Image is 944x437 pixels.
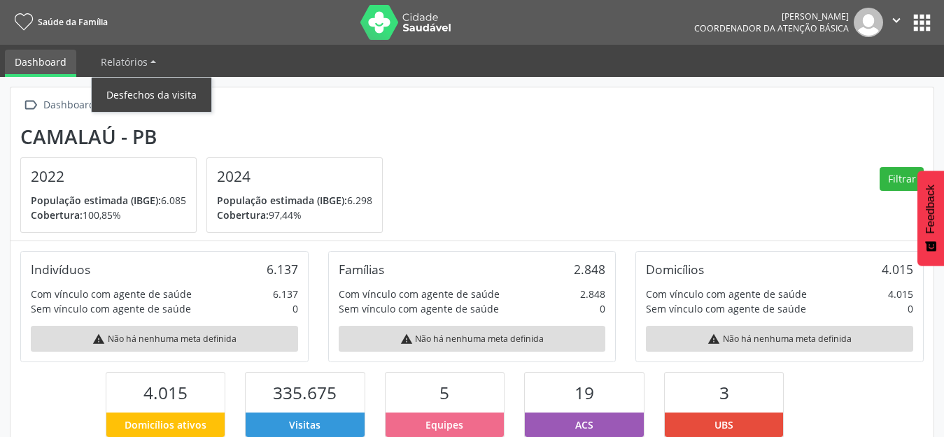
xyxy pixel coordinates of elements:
a: Relatórios [91,50,166,74]
div: 6.137 [267,262,298,277]
span: UBS [714,417,733,432]
a: Saúde da Família [10,10,108,34]
button:  [883,8,910,37]
div: Famílias [339,262,384,277]
div: Sem vínculo com agente de saúde [31,301,191,316]
span: 5 [439,381,449,404]
div: [PERSON_NAME] [694,10,849,22]
span: 4.015 [143,381,188,404]
div: Sem vínculo com agente de saúde [339,301,499,316]
ul: Relatórios [91,77,212,113]
span: 19 [575,381,594,404]
p: 6.298 [217,193,372,208]
div: Com vínculo com agente de saúde [31,287,192,301]
div: 4.015 [882,262,913,277]
a: Dashboard [5,50,76,77]
div: Com vínculo com agente de saúde [339,287,500,301]
span: Cobertura: [217,208,269,222]
i:  [889,13,904,28]
p: 97,44% [217,208,372,222]
i: warning [400,333,413,345]
span: Saúde da Família [38,16,108,28]
span: Visitas [289,417,320,432]
div: Não há nenhuma meta definida [646,326,913,352]
div: Domicílios [646,262,704,277]
div: Camalaú - PB [20,125,393,148]
button: apps [910,10,934,35]
span: Equipes [425,417,463,432]
p: 100,85% [31,208,186,222]
button: Feedback - Mostrar pesquisa [917,171,944,266]
div: Sem vínculo com agente de saúde [646,301,806,316]
div: Não há nenhuma meta definida [339,326,606,352]
span: População estimada (IBGE): [31,194,161,207]
p: 6.085 [31,193,186,208]
span: ACS [575,417,593,432]
div: 2.848 [580,287,605,301]
div: 0 [600,301,605,316]
button: Filtrar [880,167,924,191]
span: Feedback [924,185,937,234]
span: Cobertura: [31,208,83,222]
h4: 2022 [31,168,186,185]
span: População estimada (IBGE): [217,194,347,207]
i: warning [92,333,105,345]
div: Não há nenhuma meta definida [31,326,298,352]
span: Relatórios [101,55,148,69]
div: Com vínculo com agente de saúde [646,287,807,301]
i:  [20,95,41,115]
div: 4.015 [888,287,913,301]
img: img [854,8,883,37]
h4: 2024 [217,168,372,185]
div: 0 [908,301,913,316]
div: 6.137 [273,287,298,301]
a: Desfechos da visita [92,83,211,107]
span: Coordenador da Atenção Básica [694,22,849,34]
div: 2.848 [574,262,605,277]
span: Domicílios ativos [125,417,206,432]
a:  Dashboard [20,95,97,115]
i: warning [707,333,720,345]
div: Indivíduos [31,262,90,277]
div: 0 [293,301,298,316]
span: 3 [719,381,729,404]
span: 335.675 [273,381,337,404]
div: Dashboard [41,95,97,115]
